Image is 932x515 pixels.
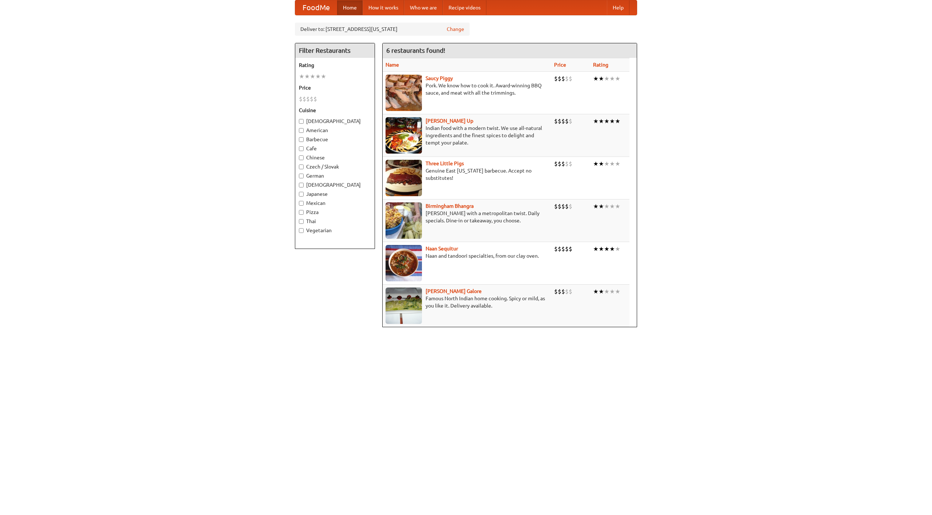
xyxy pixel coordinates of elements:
[609,202,615,210] li: ★
[295,0,337,15] a: FoodMe
[558,117,561,125] li: $
[299,192,304,197] input: Japanese
[299,72,304,80] li: ★
[303,95,306,103] li: $
[299,201,304,206] input: Mexican
[599,160,604,168] li: ★
[299,219,304,224] input: Thai
[569,160,572,168] li: $
[426,75,453,81] b: Saucy Piggy
[561,75,565,83] li: $
[565,245,569,253] li: $
[561,288,565,296] li: $
[299,210,304,215] input: Pizza
[426,246,458,251] a: Naan Sequitur
[609,117,615,125] li: ★
[447,25,464,33] a: Change
[554,288,558,296] li: $
[593,202,599,210] li: ★
[593,62,608,68] a: Rating
[310,72,315,80] li: ★
[426,288,482,294] a: [PERSON_NAME] Galore
[615,288,620,296] li: ★
[615,75,620,83] li: ★
[561,245,565,253] li: $
[386,117,422,154] img: curryup.jpg
[386,62,399,68] a: Name
[299,137,304,142] input: Barbecue
[315,72,321,80] li: ★
[299,128,304,133] input: American
[609,245,615,253] li: ★
[554,117,558,125] li: $
[299,136,371,143] label: Barbecue
[426,161,464,166] a: Three Little Pigs
[565,117,569,125] li: $
[304,72,310,80] li: ★
[569,117,572,125] li: $
[299,163,371,170] label: Czech / Slovak
[313,95,317,103] li: $
[386,47,445,54] ng-pluralize: 6 restaurants found!
[386,160,422,196] img: littlepigs.jpg
[386,75,422,111] img: saucy.jpg
[386,167,548,182] p: Genuine East [US_STATE] barbecue. Accept no substitutes!
[299,227,371,234] label: Vegetarian
[599,288,604,296] li: ★
[321,72,326,80] li: ★
[569,245,572,253] li: $
[569,288,572,296] li: $
[561,117,565,125] li: $
[558,160,561,168] li: $
[569,75,572,83] li: $
[426,203,474,209] a: Birmingham Bhangra
[558,288,561,296] li: $
[299,228,304,233] input: Vegetarian
[609,160,615,168] li: ★
[565,288,569,296] li: $
[593,75,599,83] li: ★
[554,202,558,210] li: $
[443,0,486,15] a: Recipe videos
[299,95,303,103] li: $
[561,160,565,168] li: $
[565,202,569,210] li: $
[299,172,371,179] label: German
[310,95,313,103] li: $
[299,181,371,189] label: [DEMOGRAPHIC_DATA]
[604,202,609,210] li: ★
[386,82,548,96] p: Pork. We know how to cook it. Award-winning BBQ sauce, and meat with all the trimmings.
[554,75,558,83] li: $
[363,0,404,15] a: How it works
[554,160,558,168] li: $
[599,75,604,83] li: ★
[599,202,604,210] li: ★
[554,62,566,68] a: Price
[299,127,371,134] label: American
[299,183,304,187] input: [DEMOGRAPHIC_DATA]
[599,117,604,125] li: ★
[299,209,371,216] label: Pizza
[609,75,615,83] li: ★
[593,288,599,296] li: ★
[299,154,371,161] label: Chinese
[299,190,371,198] label: Japanese
[295,43,375,58] h4: Filter Restaurants
[593,245,599,253] li: ★
[299,199,371,207] label: Mexican
[404,0,443,15] a: Who we are
[386,124,548,146] p: Indian food with a modern twist. We use all-natural ingredients and the finest spices to delight ...
[386,288,422,324] img: currygalore.jpg
[386,245,422,281] img: naansequitur.jpg
[565,160,569,168] li: $
[426,118,473,124] a: [PERSON_NAME] Up
[299,62,371,69] h5: Rating
[604,160,609,168] li: ★
[554,245,558,253] li: $
[299,119,304,124] input: [DEMOGRAPHIC_DATA]
[386,252,548,260] p: Naan and tandoori specialties, from our clay oven.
